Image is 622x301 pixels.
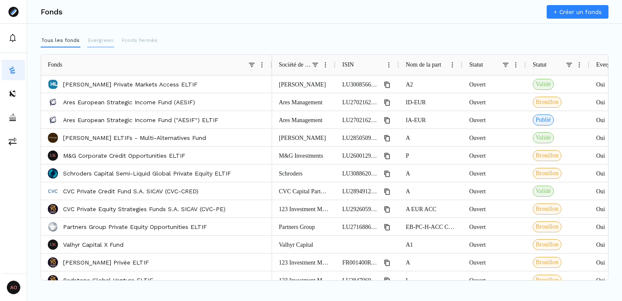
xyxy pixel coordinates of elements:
[462,200,526,217] div: Ouvert
[63,223,207,231] a: Partners Group Private Equity Opportunities ELTIF
[399,200,462,217] div: A EUR ACC
[272,218,336,235] div: Partners Group
[399,182,462,200] div: A
[63,187,198,195] a: CVC Private Credit Fund S.A. SICAV (CVC-CRED)
[536,240,559,249] span: Brouillon
[382,133,392,143] button: Copy
[536,258,559,267] span: Brouillon
[469,61,483,68] span: Statut
[382,276,392,286] button: Copy
[87,34,114,47] button: Evergreen
[63,151,185,160] p: M&G Corporate Credit Opportunities ELTIF
[342,254,379,271] span: FR001400RYX5
[399,75,462,93] div: A2
[382,151,392,161] button: Copy
[536,169,559,178] span: Brouillon
[2,131,25,151] button: commissions
[462,182,526,200] div: Ouvert
[399,218,462,235] div: EB-PC-H-ACC CHF
[342,94,379,111] span: LU2702162699
[533,61,547,68] span: Statut
[272,129,336,146] div: [PERSON_NAME]
[342,111,379,129] span: LU2702162343
[63,276,153,284] p: Redstone Global Venture ELTIF
[462,236,526,253] div: Ouvert
[48,133,58,143] img: JP Morgan ELTIFs - Multi-Alternatives Fund
[382,187,392,197] button: Copy
[382,222,392,232] button: Copy
[2,84,25,104] button: distributors
[7,281,20,294] span: AO
[2,107,25,128] button: asset-managers
[399,111,462,128] div: IA-EUR
[399,164,462,182] div: A
[342,272,379,289] span: LU2847069437
[342,183,379,200] span: LU2894912281
[399,271,462,289] div: I
[48,115,58,125] img: Ares European Strategic Income Fund ("AESIF") ELTIF
[596,61,620,68] span: Evergreen
[48,257,58,268] img: Andera Dette Privée ELTIF
[63,169,231,178] a: Schroders Capital Semi-Liquid Global Private Equity ELTIF
[41,8,63,16] h3: Fonds
[8,113,17,122] img: asset-managers
[342,201,379,218] span: LU2926059788
[342,76,379,93] span: LU3008566328
[272,93,336,111] div: Ares Management
[8,137,17,145] img: commissions
[547,5,608,19] a: + Créer un fonds
[536,205,559,213] span: Brouillon
[272,271,336,289] div: 123 Investment Managers
[50,153,56,158] p: UK
[2,60,25,80] button: funds
[462,147,526,164] div: Ouvert
[48,168,58,178] img: Schroders Capital Semi-Liquid Global Private Equity ELTIF
[63,116,218,124] a: Ares European Strategic Income Fund ("AESIF") ELTIF
[399,129,462,146] div: A
[48,204,58,214] img: CVC Private Equity Strategies Funds S.A. SICAV (CVC-PE)
[41,36,80,44] p: Tous les fonds
[382,98,392,108] button: Copy
[63,134,206,142] p: [PERSON_NAME] ELTIFs - Multi-Alternatives Fund
[48,79,58,89] img: Hamilton Lane Private Markets Access ELTIF
[48,186,58,196] img: CVC Private Credit Fund S.A. SICAV (CVC-CRED)
[462,75,526,93] div: Ouvert
[342,147,379,164] span: LU2600129592
[48,97,58,107] img: Ares European Strategic Income Fund (AESIF)
[63,205,226,213] a: CVC Private Equity Strategies Funds S.A. SICAV (CVC-PE)
[272,254,336,271] div: 123 Investment Managers
[63,98,195,106] a: Ares European Strategic Income Fund (AESIF)
[399,147,462,164] div: P
[48,61,62,68] span: Fonds
[122,36,157,44] p: Fonds fermés
[536,116,551,124] span: Publié
[399,236,462,253] div: A1
[536,98,559,106] span: Brouillon
[50,242,56,247] p: UK
[63,80,198,89] a: [PERSON_NAME] Private Markets Access ELTIF
[272,75,336,93] div: [PERSON_NAME]
[8,89,17,98] img: distributors
[272,164,336,182] div: Schroders
[382,258,392,268] button: Copy
[462,111,526,128] div: Ouvert
[8,66,17,74] img: funds
[462,164,526,182] div: Ouvert
[48,222,58,232] img: Partners Group Private Equity Opportunities ELTIF
[63,240,124,249] a: Valhyr Capital X Fund
[63,258,149,267] a: [PERSON_NAME] Privée ELTIF
[382,204,392,215] button: Copy
[462,254,526,271] div: Ouvert
[536,223,559,231] span: Brouillon
[406,61,441,68] span: Nom de la part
